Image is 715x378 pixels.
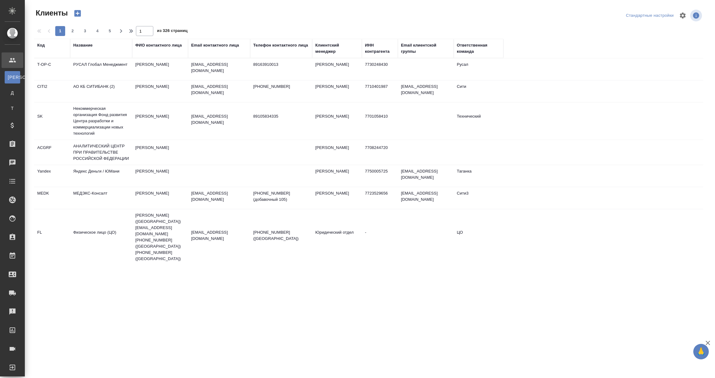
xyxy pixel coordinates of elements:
[34,187,70,209] td: MEDK
[34,165,70,187] td: Yandex
[105,26,115,36] button: 5
[8,105,17,111] span: Т
[5,71,20,83] a: [PERSON_NAME]
[398,165,454,187] td: [EMAIL_ADDRESS][DOMAIN_NAME]
[80,28,90,34] span: 3
[401,42,451,55] div: Email клиентской группы
[34,80,70,102] td: CITI2
[132,110,188,132] td: [PERSON_NAME]
[191,190,247,203] p: [EMAIL_ADDRESS][DOMAIN_NAME]
[362,80,398,102] td: 7710401987
[70,187,132,209] td: МЕДЭКС-Консалт
[675,8,690,23] span: Настроить таблицу
[34,142,70,163] td: ACGRF
[362,165,398,187] td: 7750005725
[70,80,132,102] td: АО КБ СИТИБАНК (2)
[132,165,188,187] td: [PERSON_NAME]
[454,80,503,102] td: Сити
[70,8,85,19] button: Создать
[454,187,503,209] td: Сити3
[92,28,102,34] span: 4
[693,344,709,359] button: 🙏
[362,226,398,248] td: -
[34,110,70,132] td: SK
[70,102,132,140] td: Некоммерческая организация Фонд развития Центра разработки и коммерциализации новых технологий
[132,142,188,163] td: [PERSON_NAME]
[191,113,247,126] p: [EMAIL_ADDRESS][DOMAIN_NAME]
[253,61,309,68] p: 89163910013
[454,226,503,248] td: ЦО
[70,140,132,165] td: АНАЛИТИЧЕСКИЙ ЦЕНТР ПРИ ПРАВИТЕЛЬСТВЕ РОССИЙСКОЙ ФЕДЕРАЦИИ
[253,113,309,119] p: 89105834335
[624,11,675,20] div: split button
[398,187,454,209] td: [EMAIL_ADDRESS][DOMAIN_NAME]
[253,190,309,203] p: [PHONE_NUMBER] (добавочный 105)
[312,187,362,209] td: [PERSON_NAME]
[312,165,362,187] td: [PERSON_NAME]
[34,58,70,80] td: T-OP-C
[312,226,362,248] td: Юридический отдел
[362,187,398,209] td: 7723529656
[362,58,398,80] td: 7730248430
[37,42,45,48] div: Код
[253,42,308,48] div: Телефон контактного лица
[105,28,115,34] span: 5
[70,226,132,248] td: Физическое лицо (ЦО)
[312,142,362,163] td: [PERSON_NAME]
[398,80,454,102] td: [EMAIL_ADDRESS][DOMAIN_NAME]
[5,102,20,115] a: Т
[191,83,247,96] p: [EMAIL_ADDRESS][DOMAIN_NAME]
[312,80,362,102] td: [PERSON_NAME]
[454,58,503,80] td: Русал
[68,28,78,34] span: 2
[315,42,359,55] div: Клиентский менеджер
[8,74,17,80] span: [PERSON_NAME]
[690,10,703,21] span: Посмотреть информацию
[191,42,239,48] div: Email контактного лица
[135,42,182,48] div: ФИО контактного лица
[696,345,706,358] span: 🙏
[132,58,188,80] td: [PERSON_NAME]
[8,90,17,96] span: Д
[34,8,68,18] span: Клиенты
[70,165,132,187] td: Яндекс Деньги / ЮМани
[132,209,188,265] td: [PERSON_NAME] ([GEOGRAPHIC_DATA]) [EMAIL_ADDRESS][DOMAIN_NAME] [PHONE_NUMBER] ([GEOGRAPHIC_DATA])...
[454,110,503,132] td: Технический
[312,110,362,132] td: [PERSON_NAME]
[253,229,309,242] p: [PHONE_NUMBER] ([GEOGRAPHIC_DATA])
[5,87,20,99] a: Д
[80,26,90,36] button: 3
[365,42,395,55] div: ИНН контрагента
[92,26,102,36] button: 4
[70,58,132,80] td: РУСАЛ Глобал Менеджмент
[68,26,78,36] button: 2
[362,110,398,132] td: 7701058410
[312,58,362,80] td: [PERSON_NAME]
[191,61,247,74] p: [EMAIL_ADDRESS][DOMAIN_NAME]
[73,42,92,48] div: Название
[132,187,188,209] td: [PERSON_NAME]
[253,83,309,90] p: [PHONE_NUMBER]
[191,229,247,242] p: [EMAIL_ADDRESS][DOMAIN_NAME]
[34,226,70,248] td: FL
[362,142,398,163] td: 7708244720
[454,165,503,187] td: Таганка
[132,80,188,102] td: [PERSON_NAME]
[457,42,500,55] div: Ответственная команда
[157,27,187,36] span: из 326 страниц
